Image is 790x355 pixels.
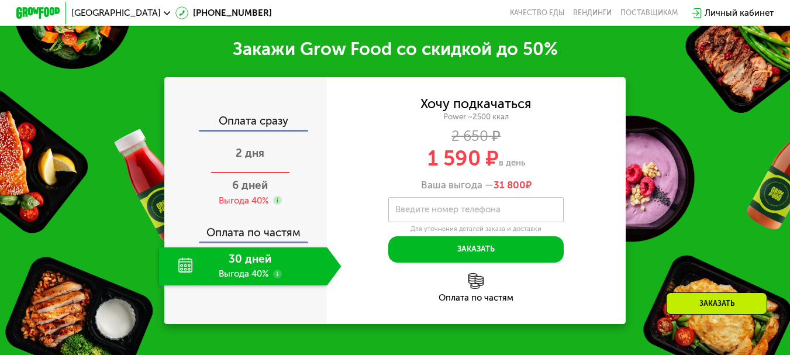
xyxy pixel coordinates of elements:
div: Личный кабинет [705,6,774,20]
span: 31 800 [494,179,526,191]
label: Введите номер телефона [395,206,501,212]
div: Выгода 40% [219,195,268,207]
div: Для уточнения деталей заказа и доставки [388,225,564,233]
span: 1 590 ₽ [427,146,499,171]
button: Заказать [388,236,564,263]
div: поставщикам [620,9,678,18]
a: Качество еды [510,9,564,18]
div: Хочу подкачаться [420,98,532,111]
span: [GEOGRAPHIC_DATA] [71,9,161,18]
img: l6xcnZfty9opOoJh.png [468,273,484,288]
a: [PHONE_NUMBER] [175,6,272,20]
div: Оплата сразу [165,116,327,130]
div: Оплата по частям [327,294,625,302]
div: Оплата по частям [165,216,327,242]
div: Заказать [666,292,767,315]
span: ₽ [494,179,532,191]
span: в день [499,157,525,168]
div: 2 650 ₽ [327,130,625,143]
div: Ваша выгода — [327,179,625,191]
span: 2 дня [236,146,264,160]
span: 6 дней [232,178,268,192]
a: Вендинги [573,9,612,18]
div: Power ~2500 ккал [327,112,625,122]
